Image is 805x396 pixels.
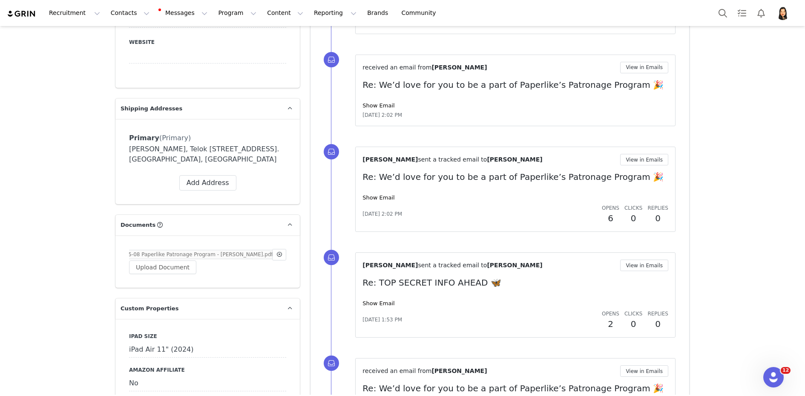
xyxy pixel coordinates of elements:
label: Amazon Affiliate [129,366,286,374]
button: Notifications [752,3,770,23]
span: 12 [781,367,791,374]
a: Show Email [362,102,394,109]
button: Contacts [106,3,155,23]
button: View in Emails [620,154,668,165]
span: received an email from [362,367,431,374]
span: Clicks [624,205,642,211]
label: Website [129,38,286,46]
button: Recruitment [44,3,105,23]
h2: 2 [602,318,619,330]
div: iPad Air 11" (2024) [129,342,286,358]
span: Documents [121,221,155,229]
body: Rich Text Area. Press ALT-0 for help. [7,7,350,16]
span: Shipping Addresses [121,104,182,113]
h2: 6 [602,212,619,225]
button: View in Emails [620,260,668,271]
button: Upload Document [129,260,196,274]
a: Community [397,3,445,23]
button: Program [213,3,262,23]
span: sent a tracked email to [418,262,487,269]
span: Opens [602,311,619,317]
span: [PERSON_NAME] [431,64,487,71]
img: 8ab0acf9-0547-4d8c-b9c5-8a6381257489.jpg [776,6,790,20]
a: Brands [362,3,396,23]
span: [PERSON_NAME] [487,262,542,269]
span: sent a tracked email to [418,156,487,163]
span: Clicks [624,311,642,317]
iframe: Intercom live chat [763,367,784,387]
span: [DATE] 2:02 PM [362,111,402,119]
span: Primary [129,134,159,142]
button: View in Emails [620,62,668,73]
span: [PERSON_NAME] [362,262,418,269]
h2: 0 [647,212,668,225]
h2: 0 [624,212,642,225]
span: [DATE] 1:53 PM [362,316,402,324]
a: 25-08 Paperlike Patronage Program - [PERSON_NAME].pdf [122,250,276,259]
span: [PERSON_NAME] [487,156,542,163]
a: Show Email [362,194,394,201]
a: Show Email [362,300,394,306]
p: Re: We’d love for you to be a part of Paperlike’s Patronage Program 🎉 [362,382,668,395]
span: (Primary) [159,134,191,142]
button: Messages [155,3,213,23]
div: [PERSON_NAME], Telok [STREET_ADDRESS]. [GEOGRAPHIC_DATA], [GEOGRAPHIC_DATA] [129,144,286,165]
span: Custom Properties [121,304,178,313]
button: View in Emails [620,365,668,377]
button: Content [262,3,308,23]
div: No [129,376,286,391]
img: grin logo [7,10,37,18]
p: Re: We’d love for you to be a part of Paperlike’s Patronage Program 🎉 [362,171,668,183]
span: Replies [647,205,668,211]
span: Replies [647,311,668,317]
button: Reporting [309,3,362,23]
p: Re: We’d love for you to be a part of Paperlike’s Patronage Program 🎉 [362,78,668,91]
button: Add Address [179,175,236,191]
span: [PERSON_NAME] [431,367,487,374]
iframe: Intercom notifications message [635,313,805,373]
span: Opens [602,205,619,211]
span: [PERSON_NAME] [362,156,418,163]
label: iPad Size [129,332,286,340]
h2: 0 [624,318,642,330]
a: Tasks [733,3,751,23]
button: Profile [771,6,798,20]
span: [DATE] 2:02 PM [362,210,402,218]
button: Search [713,3,732,23]
p: Re: TOP SECRET INFO AHEAD 🦋 [362,276,668,289]
span: received an email from [362,64,431,71]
